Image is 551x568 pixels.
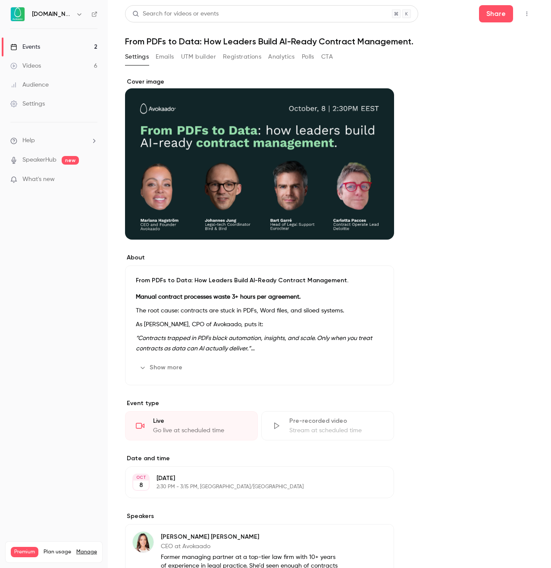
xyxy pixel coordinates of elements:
[133,532,153,552] img: Mariana Hagström
[10,136,97,145] li: help-dropdown-opener
[153,426,247,435] div: Go live at scheduled time
[125,78,394,86] label: Cover image
[44,549,71,556] span: Plan usage
[125,399,394,408] p: Event type
[10,43,40,51] div: Events
[125,253,394,262] label: About
[125,512,394,521] label: Speakers
[181,50,216,64] button: UTM builder
[62,156,79,165] span: new
[139,481,143,490] p: 8
[136,335,372,352] em: “Contracts trapped in PDFs block automation, insights, and scale. Only when you treat contracts a...
[10,100,45,108] div: Settings
[22,156,56,165] a: SpeakerHub
[11,547,38,557] span: Premium
[125,78,394,240] section: Cover image
[136,319,383,330] p: As [PERSON_NAME], CPO of Avokaado, puts it:
[302,50,314,64] button: Polls
[76,549,97,556] a: Manage
[11,7,25,21] img: Avokaado.io
[32,10,72,19] h6: [DOMAIN_NAME]
[10,81,49,89] div: Audience
[10,62,41,70] div: Videos
[136,294,301,300] strong: Manual contract processes waste 3+ hours per agreement.
[161,542,338,551] p: CEO at Avokaado
[22,175,55,184] span: What's new
[268,50,295,64] button: Analytics
[125,454,394,463] label: Date and time
[22,136,35,145] span: Help
[156,50,174,64] button: Emails
[223,50,261,64] button: Registrations
[157,484,348,490] p: 2:30 PM - 3:15 PM, [GEOGRAPHIC_DATA]/[GEOGRAPHIC_DATA]
[289,417,383,425] div: Pre-recorded video
[133,474,149,481] div: OCT
[136,361,188,375] button: Show more
[125,36,534,47] h1: From PDFs to Data: How Leaders Build AI-Ready Contract Management.
[125,50,149,64] button: Settings
[153,417,247,425] div: Live
[136,276,383,285] p: From PDFs to Data: How Leaders Build AI-Ready Contract Management.
[136,306,383,316] p: The root cause: contracts are stuck in PDFs, Word files, and siloed systems.
[157,474,348,483] p: [DATE]
[125,411,258,440] div: LiveGo live at scheduled time
[479,5,513,22] button: Share
[132,9,219,19] div: Search for videos or events
[289,426,383,435] div: Stream at scheduled time
[87,176,97,184] iframe: Noticeable Trigger
[261,411,394,440] div: Pre-recorded videoStream at scheduled time
[321,50,333,64] button: CTA
[161,533,338,541] p: [PERSON_NAME] [PERSON_NAME]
